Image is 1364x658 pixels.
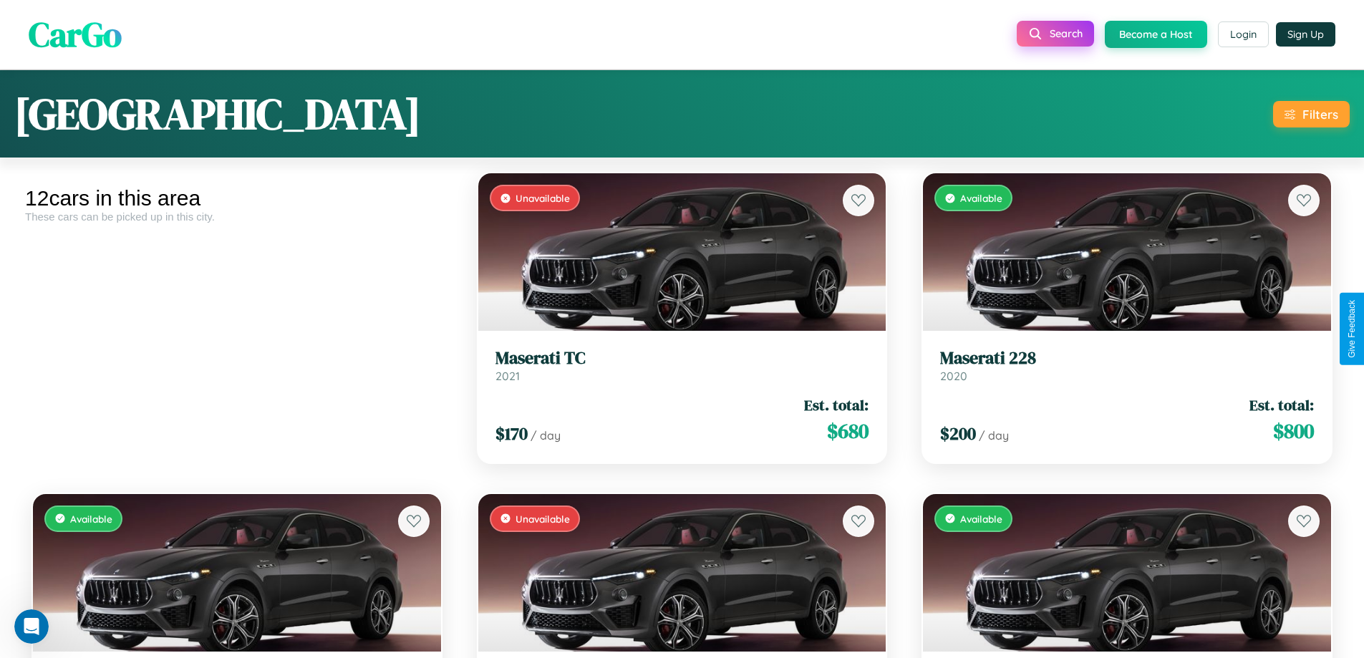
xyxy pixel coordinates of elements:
[70,513,112,525] span: Available
[25,211,449,223] div: These cars can be picked up in this city.
[940,369,967,383] span: 2020
[960,513,1002,525] span: Available
[516,513,570,525] span: Unavailable
[979,428,1009,442] span: / day
[14,609,49,644] iframe: Intercom live chat
[1017,21,1094,47] button: Search
[1276,22,1335,47] button: Sign Up
[1218,21,1269,47] button: Login
[1273,101,1350,127] button: Filters
[495,422,528,445] span: $ 170
[827,417,869,445] span: $ 680
[940,422,976,445] span: $ 200
[25,186,449,211] div: 12 cars in this area
[495,348,869,383] a: Maserati TC2021
[1273,417,1314,445] span: $ 800
[960,192,1002,204] span: Available
[14,84,421,143] h1: [GEOGRAPHIC_DATA]
[495,369,520,383] span: 2021
[1302,107,1338,122] div: Filters
[531,428,561,442] span: / day
[1050,27,1083,40] span: Search
[1249,395,1314,415] span: Est. total:
[804,395,869,415] span: Est. total:
[516,192,570,204] span: Unavailable
[29,11,122,58] span: CarGo
[1105,21,1207,48] button: Become a Host
[940,348,1314,369] h3: Maserati 228
[1347,300,1357,358] div: Give Feedback
[940,348,1314,383] a: Maserati 2282020
[495,348,869,369] h3: Maserati TC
